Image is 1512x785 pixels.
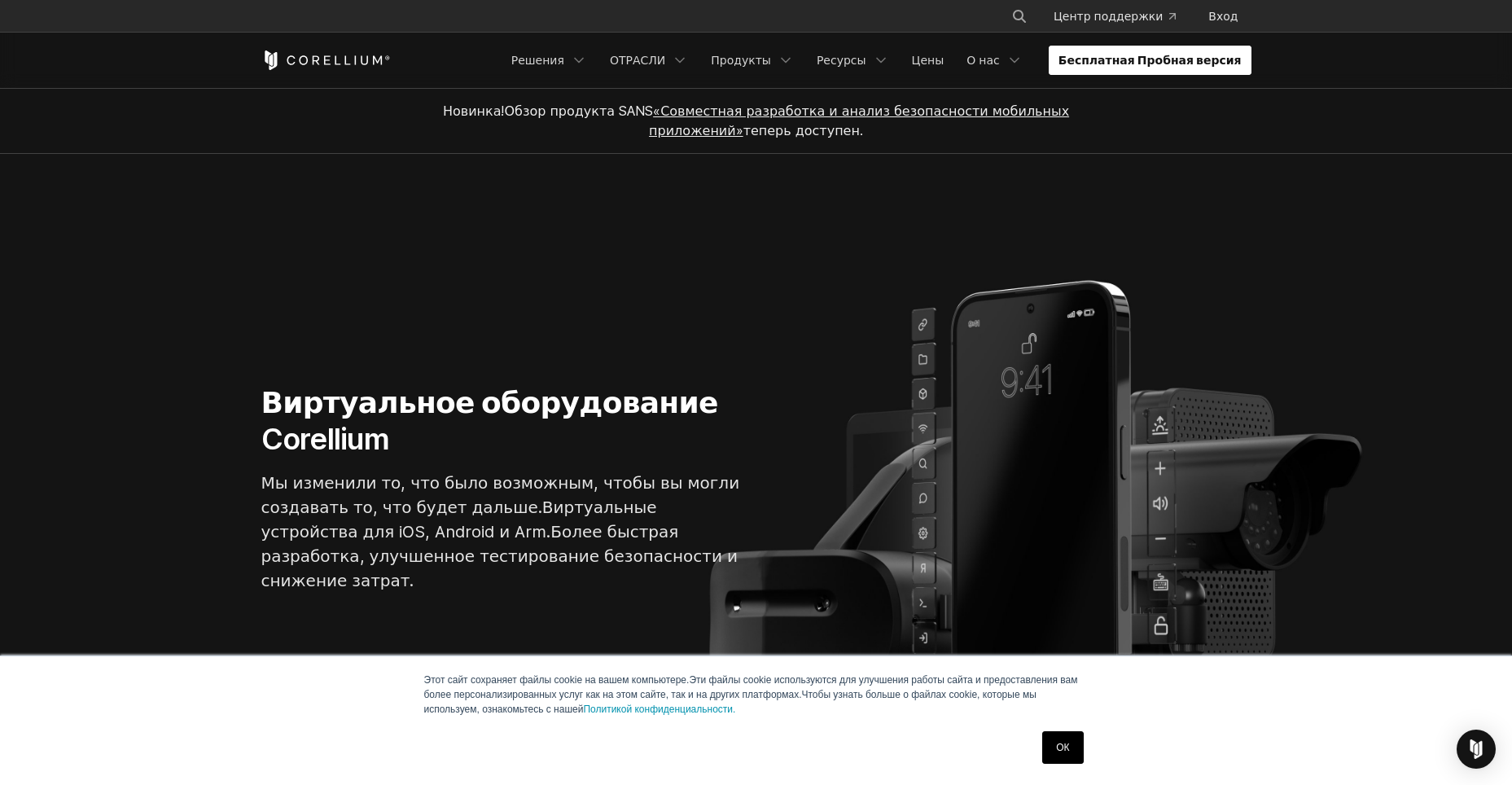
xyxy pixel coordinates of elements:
[583,704,735,715] a: Политикой конфиденциальности.
[610,52,665,68] ya-tr-span: ОТРАСЛИ
[261,522,738,590] ya-tr-span: Более быстрая разработка, улучшенное тестирование безопасности и снижение затрат.
[502,46,1251,75] div: Навигационное меню
[511,52,564,68] ya-tr-span: Решения
[1208,8,1238,24] ya-tr-span: Вход
[966,52,999,68] ya-tr-span: О нас
[504,103,653,119] ya-tr-span: Обзор продукта SANS
[443,103,505,119] ya-tr-span: Новинка!
[261,50,391,70] a: Дом Кореллиума
[817,52,866,68] ya-tr-span: Ресурсы
[1457,730,1496,769] div: Откройте Интерком-Мессенджер
[1056,742,1069,753] ya-tr-span: ОК
[992,2,1251,31] div: Навигационное меню
[711,52,771,68] ya-tr-span: Продукты
[1042,731,1083,764] a: ОК
[912,52,944,68] ya-tr-span: Цены
[1058,52,1242,68] ya-tr-span: Бесплатная Пробная версия
[424,674,1078,700] ya-tr-span: Эти файлы cookie используются для улучшения работы сайта и предоставления вам более персонализиро...
[1054,8,1163,24] ya-tr-span: Центр поддержки
[424,674,690,686] ya-tr-span: Этот сайт сохраняет файлы cookie на вашем компьютере.
[1005,2,1034,31] button: Поиск
[743,122,863,138] ya-tr-span: теперь доступен.
[649,103,1069,138] a: «Совместная разработка и анализ безопасности мобильных приложений»
[261,473,740,517] ya-tr-span: Мы изменили то, что было возможным, чтобы вы могли создавать то, что будет дальше.
[261,384,718,457] ya-tr-span: Виртуальное оборудование Corellium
